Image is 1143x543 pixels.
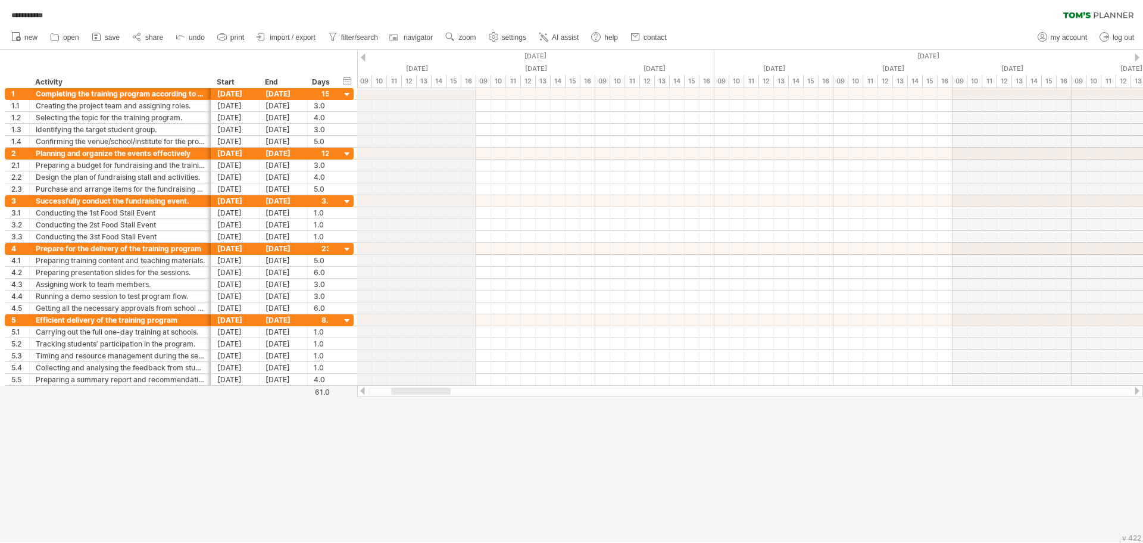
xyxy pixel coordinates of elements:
[11,231,29,242] div: 3.3
[314,374,329,385] div: 4.0
[506,75,521,88] div: 11
[314,302,329,314] div: 6.0
[314,136,329,147] div: 5.0
[36,362,205,373] div: Collecting and analysing the feedback from students.
[36,291,205,302] div: Running a demo session to test program flow.
[625,75,640,88] div: 11
[24,33,38,42] span: new
[314,255,329,266] div: 5.0
[211,350,260,361] div: [DATE]
[36,314,205,326] div: Efficient delivery of the training program
[486,30,530,45] a: settings
[1042,75,1057,88] div: 15
[260,302,308,314] div: [DATE]
[36,326,205,338] div: Carrying out the full one-day training at schools.
[11,195,29,207] div: 3
[11,362,29,373] div: 5.4
[1101,75,1116,88] div: 11
[189,33,205,42] span: undo
[357,63,476,75] div: Monday, 28 April 2025
[1116,75,1131,88] div: 12
[36,279,205,290] div: Assigning work to team members.
[997,75,1012,88] div: 12
[11,160,29,171] div: 2.1
[36,243,205,254] div: Prepare for the delivery of the training program
[627,30,670,45] a: contact
[1113,33,1134,42] span: log out
[502,33,526,42] span: settings
[260,219,308,230] div: [DATE]
[217,76,252,88] div: Start
[341,33,378,42] span: filter/search
[11,243,29,254] div: 4
[314,326,329,338] div: 1.0
[11,267,29,278] div: 4.2
[744,75,759,88] div: 11
[129,30,167,45] a: share
[36,207,205,219] div: Conducting the 1st Food Stall Event
[36,338,205,349] div: Tracking students’ participation in the program.
[536,75,551,88] div: 13
[145,33,163,42] span: share
[36,112,205,123] div: Selecting the topic for the training program.
[211,183,260,195] div: [DATE]
[923,75,938,88] div: 15
[387,75,402,88] div: 11
[417,75,432,88] div: 13
[11,350,29,361] div: 5.3
[1122,533,1141,542] div: v 422
[260,267,308,278] div: [DATE]
[372,75,387,88] div: 10
[314,219,329,230] div: 1.0
[36,374,205,385] div: Preparing a summary report and recommendations.
[260,183,308,195] div: [DATE]
[729,75,744,88] div: 10
[314,267,329,278] div: 6.0
[63,33,79,42] span: open
[432,75,446,88] div: 14
[461,75,476,88] div: 16
[260,362,308,373] div: [DATE]
[211,279,260,290] div: [DATE]
[8,30,41,45] a: new
[491,75,506,88] div: 10
[214,30,248,45] a: print
[908,75,923,88] div: 14
[265,76,301,88] div: End
[11,136,29,147] div: 1.4
[314,279,329,290] div: 3.0
[11,279,29,290] div: 4.3
[714,75,729,88] div: 09
[260,195,308,207] div: [DATE]
[11,207,29,219] div: 3.1
[36,183,205,195] div: Purchase and arrange items for the fundraising event.
[446,75,461,88] div: 15
[11,374,29,385] div: 5.5
[89,30,123,45] a: save
[36,350,205,361] div: Timing and resource management during the sessions.
[36,255,205,266] div: Preparing training content and teaching materials.
[804,75,819,88] div: 15
[211,160,260,171] div: [DATE]
[260,338,308,349] div: [DATE]
[670,75,685,88] div: 14
[833,63,952,75] div: Friday, 2 May 2025
[952,63,1072,75] div: Saturday, 3 May 2025
[211,338,260,349] div: [DATE]
[260,88,308,99] div: [DATE]
[36,267,205,278] div: Preparing presentation slides for the sessions.
[325,30,382,45] a: filter/search
[476,63,595,75] div: Tuesday, 29 April 2025
[11,183,29,195] div: 2.3
[211,207,260,219] div: [DATE]
[11,302,29,314] div: 4.5
[11,148,29,159] div: 2
[307,76,334,88] div: Days
[314,160,329,171] div: 3.0
[11,326,29,338] div: 5.1
[521,75,536,88] div: 12
[314,171,329,183] div: 4.0
[211,302,260,314] div: [DATE]
[1035,30,1091,45] a: my account
[314,350,329,361] div: 1.0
